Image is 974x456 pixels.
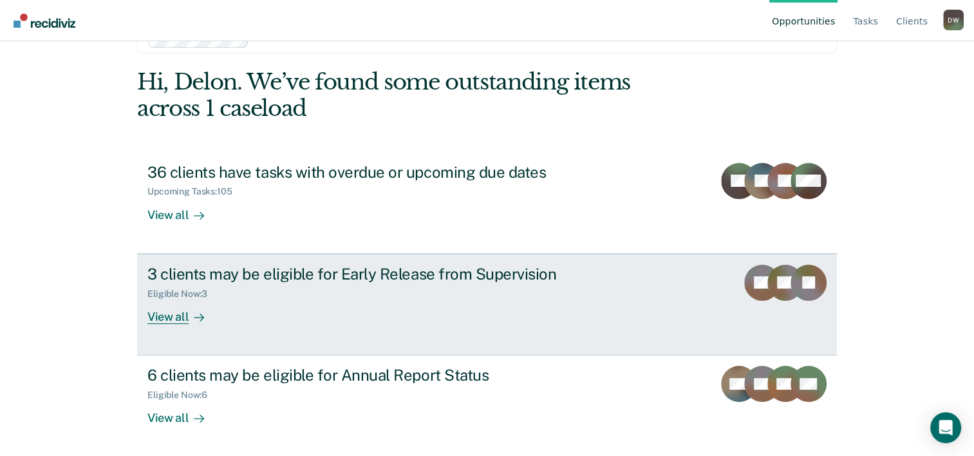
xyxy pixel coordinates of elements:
[147,163,599,182] div: 36 clients have tasks with overdue or upcoming due dates
[14,14,75,28] img: Recidiviz
[137,153,837,254] a: 36 clients have tasks with overdue or upcoming due datesUpcoming Tasks:105View all
[147,197,220,222] div: View all
[943,10,964,30] button: Profile dropdown button
[137,254,837,356] a: 3 clients may be eligible for Early Release from SupervisionEligible Now:3View all
[147,366,599,385] div: 6 clients may be eligible for Annual Report Status
[147,265,599,283] div: 3 clients may be eligible for Early Release from Supervision
[930,412,961,443] div: Open Intercom Messenger
[147,390,218,401] div: Eligible Now : 6
[147,186,243,197] div: Upcoming Tasks : 105
[147,299,220,324] div: View all
[943,10,964,30] div: D W
[147,401,220,426] div: View all
[137,69,697,122] div: Hi, Delon. We’ve found some outstanding items across 1 caseload
[147,289,218,299] div: Eligible Now : 3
